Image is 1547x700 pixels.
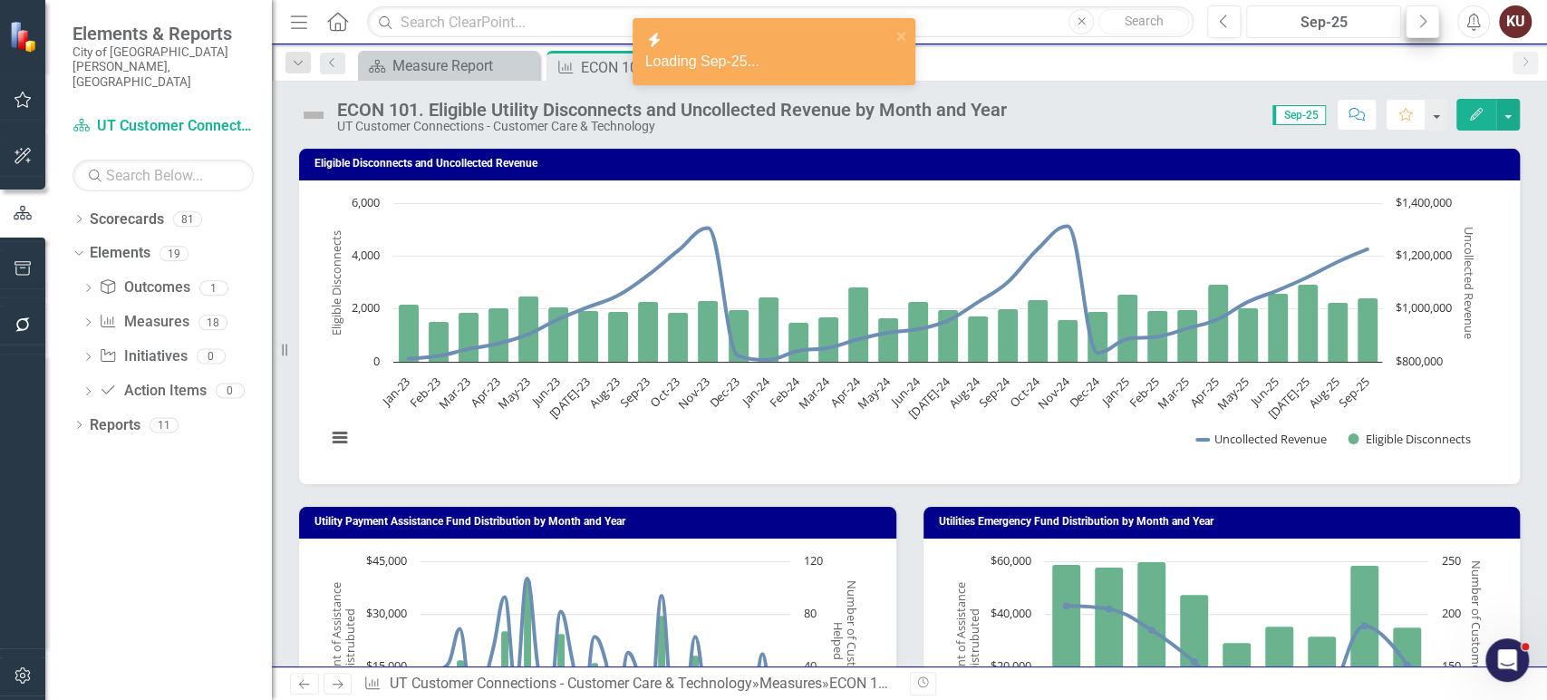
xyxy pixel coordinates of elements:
path: May-24, 1,656. Eligible Disconnects. [878,318,899,363]
text: 80 [804,605,817,621]
path: Jun-25, 2,605. Eligible Disconnects. [1268,294,1289,363]
text: Aug-24 [945,374,983,412]
button: Sep-25 [1246,5,1401,38]
a: Action Items [99,381,206,402]
text: 250 [1442,552,1461,569]
input: Search ClearPoint... [367,6,1194,38]
text: Amount of Assistance Distrubuted [952,582,981,699]
text: 4,000 [352,247,380,263]
text: 0 [373,353,380,369]
path: Feb-25, 205. UEF Customers Assisted. [1105,606,1112,613]
path: Mar-25, 1,966. Eligible Disconnects. [1177,310,1198,363]
div: Chart. Highcharts interactive chart. [317,194,1502,466]
div: » » [363,674,895,695]
text: Jan-25 [1097,374,1133,410]
path: Mar-25, 185. UEF Customers Assisted. [1147,627,1155,634]
text: $15,000 [366,657,407,674]
text: Feb-23 [406,374,443,411]
path: Aug-25, 2,257. Eligible Disconnects. [1328,303,1349,363]
text: $45,000 [366,552,407,569]
path: May-25, 2,050. Eligible Disconnects. [1238,308,1259,363]
path: Apr-24, 2,830. Eligible Disconnects. [848,287,869,363]
text: 6,000 [352,194,380,210]
a: Reports [90,415,140,436]
a: Elements [90,243,150,264]
a: Initiatives [99,346,187,367]
path: Nov-24, 1,602. Eligible Disconnects. [1058,320,1078,363]
img: ClearPoint Strategy [9,20,41,52]
text: Jan-24 [737,374,773,410]
button: KU [1499,5,1532,38]
text: Mar-24 [795,374,834,413]
path: Apr-23, 2,041. Eligible Disconnects. [488,308,509,363]
text: 200 [1442,605,1461,621]
div: 18 [198,315,227,330]
text: [DATE]-23 [546,374,594,422]
div: ECON 101. Eligible Utility Disconnects and Uncollected Revenue by Month and Year [581,56,723,79]
text: Dec-24 [1066,374,1104,412]
a: UT Customer Connections - Customer Care & Technology [390,675,752,692]
a: UT Customer Connections - Customer Care & Technology [73,116,254,137]
h3: Eligible Disconnects and Uncollected Revenue [314,158,1511,170]
text: [DATE]-24 [904,374,953,423]
path: Mar-24, 1,696. Eligible Disconnects. [818,317,839,363]
div: UT Customer Connections - Customer Care & Technology [337,120,1007,133]
text: Oct-23 [646,374,682,410]
button: View chart menu, Chart [327,424,353,450]
text: 150 [1442,657,1461,674]
path: Jul-25, 2,918. Eligible Disconnects. [1298,285,1319,363]
text: Jun-23 [527,374,563,410]
path: Jan-25, 2,565. Eligible Disconnects. [1117,295,1138,363]
a: Measures [759,675,822,692]
text: Nov-24 [1034,374,1073,413]
h3: Utility Payment Assistance Fund Distribution by Month and Year [314,516,887,528]
path: Sep-25, 2,432. Eligible Disconnects. [1358,298,1378,363]
path: Jan-25, 208. UEF Customers Assisted. [1062,602,1069,609]
text: Feb-24 [766,374,804,412]
iframe: Intercom live chat [1485,638,1529,682]
path: Jun-23, 2,069. Eligible Disconnects. [548,307,569,363]
button: Search [1098,9,1189,34]
text: 40 [804,657,817,674]
text: Uncollected Revenue [1214,431,1327,447]
text: Apr-25 [1186,374,1223,410]
div: 19 [160,246,189,261]
path: Jul-23, 1,930. Eligible Disconnects. [578,311,599,363]
span: Elements & Reports [73,23,254,44]
text: Uncollected Revenue [1461,227,1477,339]
text: Apr-24 [827,374,864,411]
text: May-23 [494,374,533,413]
text: Amount of Assistance Distrubuted [328,582,358,699]
path: Jul-24, 1,983. Eligible Disconnects. [938,310,959,363]
text: Feb-25 [1126,374,1163,411]
text: May-25 [1213,374,1252,413]
text: $40,000 [991,605,1031,621]
text: $30,000 [366,605,407,621]
text: Mar-25 [1154,374,1192,412]
path: Feb-25, 1,938. Eligible Disconnects. [1147,311,1168,363]
text: Jun-24 [886,374,923,411]
path: Jun-24, 2,293. Eligible Disconnects. [908,302,929,363]
div: 1 [199,280,228,296]
a: Measure Report [363,54,535,77]
path: Dec-23, 1,972. Eligible Disconnects. [729,310,749,363]
text: Oct-24 [1006,374,1043,411]
path: Dec-24, 1,897. Eligible Disconnects. [1088,312,1108,363]
div: 81 [173,211,202,227]
text: 120 [804,552,823,569]
text: Eligible Disconnects [328,230,344,335]
text: $1,200,000 [1396,247,1452,263]
path: Sep-24, 2,000. Eligible Disconnects. [998,309,1019,363]
path: Apr-25, 2,940. Eligible Disconnects. [1208,285,1229,363]
path: Sep-23, 2,287. Eligible Disconnects. [638,302,659,363]
small: City of [GEOGRAPHIC_DATA][PERSON_NAME], [GEOGRAPHIC_DATA] [73,44,254,89]
text: Sep-24 [975,374,1013,412]
path: Aug-25, 189. UEF Customers Assisted. [1360,623,1368,630]
a: Scorecards [90,209,164,230]
path: May-23, 2,485. Eligible Disconnects. [518,297,539,363]
text: Dec-23 [706,374,743,411]
text: Sep-23 [616,374,653,411]
path: Feb-24, 1,506. Eligible Disconnects. [788,323,809,363]
img: Not Defined [299,101,328,130]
